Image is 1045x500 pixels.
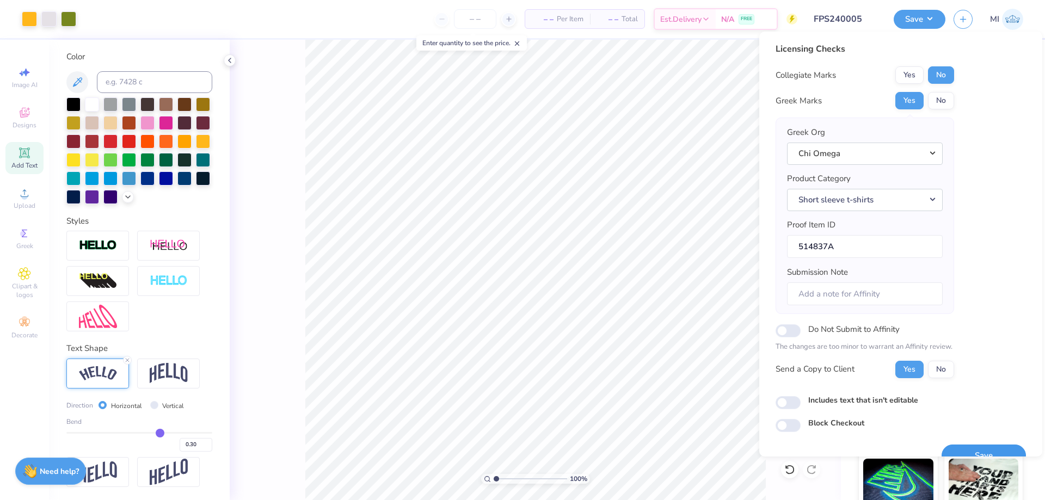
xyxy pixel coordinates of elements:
span: Est. Delivery [660,14,702,25]
img: Arch [150,363,188,384]
span: 100 % [570,474,587,484]
label: Do Not Submit to Affinity [808,322,900,336]
div: Color [66,51,212,63]
div: Send a Copy to Client [776,363,855,375]
button: Save [894,10,945,29]
label: Proof Item ID [787,219,835,231]
img: Rise [150,459,188,485]
label: Includes text that isn't editable [808,394,918,406]
button: Short sleeve t-shirts [787,189,943,211]
button: Yes [895,92,924,109]
label: Block Checkout [808,417,864,429]
span: Upload [14,201,35,210]
img: Flag [79,461,117,483]
div: Enter quantity to see the price. [416,35,527,51]
label: Greek Org [787,126,825,139]
a: MI [990,9,1023,30]
span: MI [990,13,999,26]
p: The changes are too minor to warrant an Affinity review. [776,342,954,353]
img: Arc [79,366,117,381]
span: Designs [13,121,36,129]
div: Licensing Checks [776,42,954,55]
button: Save [942,445,1026,467]
button: No [928,361,954,378]
button: No [928,66,954,84]
strong: Need help? [40,466,79,477]
img: Free Distort [79,305,117,328]
img: Shadow [150,239,188,252]
input: Add a note for Affinity [787,282,943,306]
label: Product Category [787,172,851,185]
span: Decorate [11,331,38,339]
label: Submission Note [787,266,848,279]
input: e.g. 7428 c [97,71,212,93]
div: Styles [66,215,212,227]
button: No [928,92,954,109]
span: – – [597,14,618,25]
img: Mark Isaac [1002,9,1023,30]
button: Yes [895,361,924,378]
span: Greek [16,242,33,250]
button: Yes [895,66,924,84]
input: – – [454,9,496,29]
img: Stroke [79,239,117,252]
div: Collegiate Marks [776,69,836,82]
span: Add Text [11,161,38,170]
img: 3d Illusion [79,273,117,290]
input: Untitled Design [806,8,886,30]
span: FREE [741,15,752,23]
label: Horizontal [111,401,142,411]
span: Clipart & logos [5,282,44,299]
span: Per Item [557,14,583,25]
span: Bend [66,417,82,427]
span: Direction [66,400,93,410]
button: Chi Omega [787,143,943,165]
span: Image AI [12,81,38,89]
div: Greek Marks [776,95,822,107]
span: N/A [721,14,734,25]
span: Total [622,14,638,25]
div: Text Shape [66,342,212,355]
label: Vertical [162,401,184,411]
span: – – [532,14,554,25]
img: Negative Space [150,275,188,287]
